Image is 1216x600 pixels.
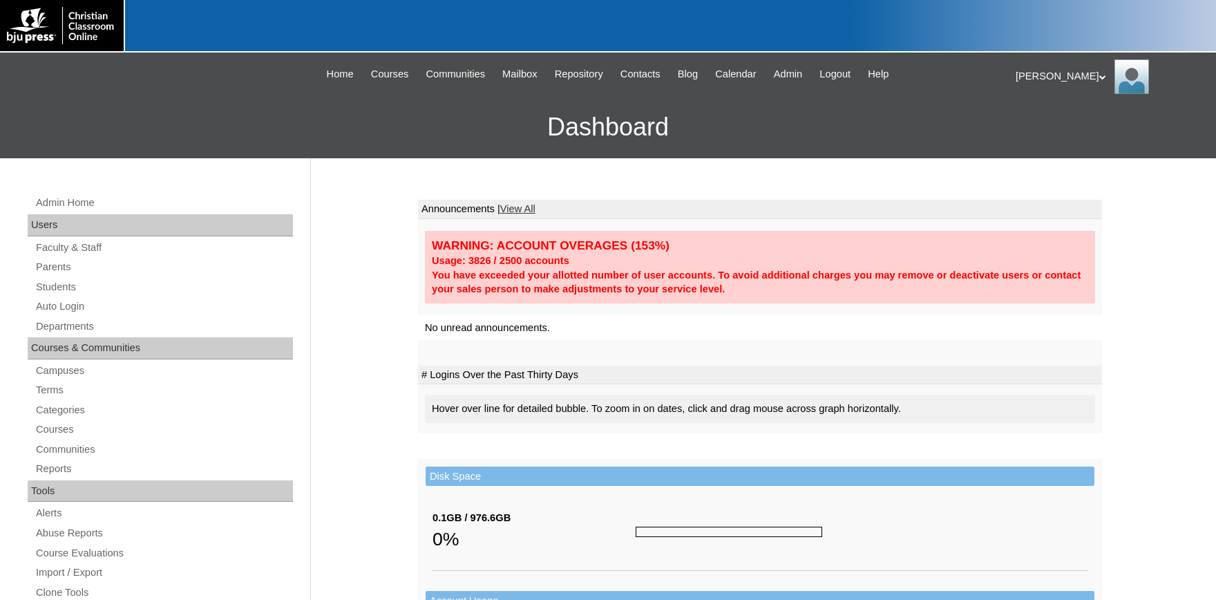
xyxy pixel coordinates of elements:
[671,66,705,82] a: Blog
[419,66,492,82] a: Communities
[35,382,293,399] a: Terms
[35,402,293,419] a: Categories
[35,564,293,581] a: Import / Export
[432,238,1088,254] div: WARNING: ACCOUNT OVERAGES (153%)
[35,298,293,315] a: Auto Login
[418,366,1102,385] td: # Logins Over the Past Thirty Days
[861,66,895,82] a: Help
[35,460,293,478] a: Reports
[548,66,610,82] a: Repository
[813,66,857,82] a: Logout
[620,66,661,82] span: Contacts
[819,66,851,82] span: Logout
[35,259,293,276] a: Parents
[495,66,544,82] a: Mailbox
[774,66,803,82] span: Admin
[678,66,698,82] span: Blog
[320,66,361,82] a: Home
[28,214,293,236] div: Users
[708,66,763,82] a: Calendar
[1114,59,1149,94] img: Karen Lawton
[371,66,409,82] span: Courses
[35,279,293,296] a: Students
[364,66,416,82] a: Courses
[426,66,485,82] span: Communities
[7,96,1209,158] h3: Dashboard
[432,255,569,266] strong: Usage: 3826 / 2500 accounts
[715,66,756,82] span: Calendar
[418,200,1102,219] td: Announcements |
[35,441,293,458] a: Communities
[555,66,603,82] span: Repository
[35,505,293,522] a: Alerts
[433,511,636,525] div: 0.1GB / 976.6GB
[614,66,667,82] a: Contacts
[28,480,293,503] div: Tools
[7,7,117,44] img: logo-white.png
[35,194,293,212] a: Admin Home
[35,239,293,256] a: Faculty & Staff
[502,66,538,82] span: Mailbox
[500,203,535,214] a: View All
[433,525,636,553] div: 0%
[35,421,293,438] a: Courses
[1016,59,1202,94] div: [PERSON_NAME]
[426,467,1094,487] td: Disk Space
[418,315,1102,341] td: No unread announcements.
[425,395,1095,423] div: Hover over line for detailed bubble. To zoom in on dates, click and drag mouse across graph horiz...
[35,525,293,542] a: Abuse Reports
[767,66,810,82] a: Admin
[28,337,293,359] div: Courses & Communities
[35,545,293,562] a: Course Evaluations
[327,66,354,82] span: Home
[868,66,889,82] span: Help
[432,268,1088,297] div: You have exceeded your allotted number of user accounts. To avoid additional charges you may remo...
[35,318,293,335] a: Departments
[35,362,293,379] a: Campuses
